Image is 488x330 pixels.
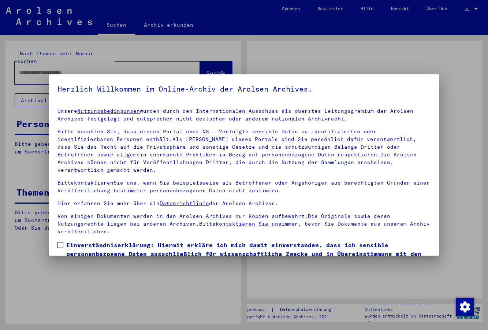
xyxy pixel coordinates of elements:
[77,108,140,114] a: Nutzungsbedingungen
[57,212,430,236] p: Von einigen Dokumenten werden in den Arolsen Archives nur Kopien aufbewahrt.Die Originale sowie d...
[66,241,430,276] span: Einverständniserklärung: Hiermit erkläre ich mich damit einverstanden, dass ich sensible personen...
[456,298,474,316] img: Zustimmung ändern
[57,200,430,207] p: Hier erfahren Sie mehr über die der Arolsen Archives.
[57,128,430,174] p: Bitte beachten Sie, dass dieses Portal über NS - Verfolgte sensible Daten zu identifizierten oder...
[57,83,430,95] h5: Herzlich Willkommen im Online-Archiv der Arolsen Archives.
[74,179,113,186] a: kontaktieren
[160,200,209,207] a: Datenrichtlinie
[456,298,473,315] div: Zustimmung ändern
[216,220,282,227] a: kontaktieren Sie uns
[57,107,430,123] p: Unsere wurden durch den Internationalen Ausschuss als oberstes Leitungsgremium der Arolsen Archiv...
[57,179,430,194] p: Bitte Sie uns, wenn Sie beispielsweise als Betroffener oder Angehöriger aus berechtigten Gründen ...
